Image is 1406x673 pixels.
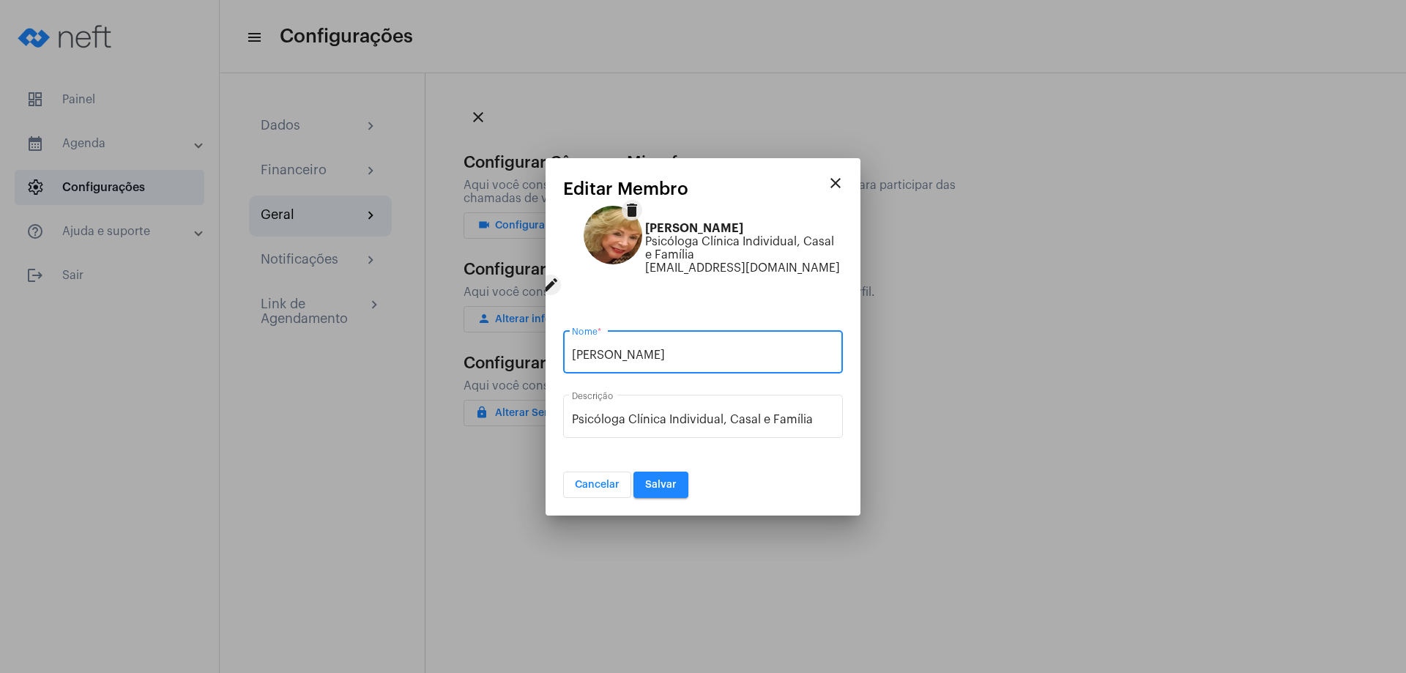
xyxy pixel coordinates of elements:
span: Salvar [645,480,677,490]
span: Cancelar [575,480,620,490]
mat-icon: edit [540,275,561,295]
mat-card-title: Editar Membro [563,179,821,198]
span: [PERSON_NAME] [645,222,843,235]
mat-icon: delete [622,200,642,220]
img: 7b1ecfb5-2eb8-8a5d-3c7e-7358d7d3af48.JPG [584,206,642,264]
span: Psicóloga Clínica Individual, Casal e Família [645,235,843,261]
mat-icon: close [827,174,844,192]
span: [EMAIL_ADDRESS][DOMAIN_NAME] [645,261,843,275]
button: Salvar [633,472,688,498]
button: Cancelar [563,472,631,498]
